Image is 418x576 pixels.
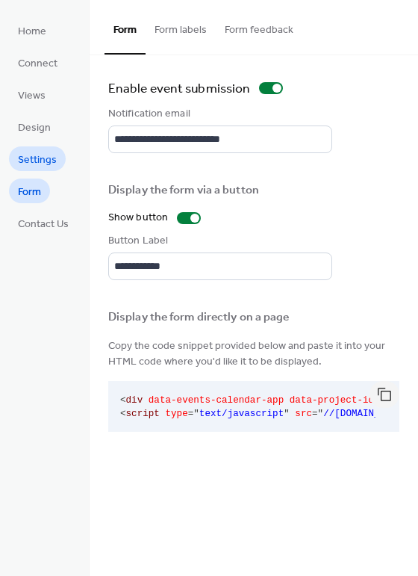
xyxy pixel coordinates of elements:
span: text/javascript [199,409,284,419]
span: < [120,409,126,419]
div: Display the form directly on a page [108,310,396,326]
span: data-project-id [290,395,374,406]
span: Home [18,24,46,40]
span: = [312,409,318,419]
span: Design [18,120,51,136]
span: Form [18,185,41,200]
span: " [193,409,199,419]
span: script [126,409,160,419]
span: Views [18,88,46,104]
div: Notification email [108,106,329,122]
span: type [165,409,187,419]
span: Contact Us [18,217,69,232]
span: Settings [18,152,57,168]
span: = [188,409,194,419]
span: src [295,409,312,419]
div: Display the form via a button [108,183,329,199]
a: Contact Us [9,211,78,235]
span: Connect [18,56,57,72]
span: Copy the code snippet provided below and paste it into your HTML code where you'd like it to be d... [108,338,399,370]
span: " [318,409,324,419]
div: Button Label [108,233,329,249]
div: Show button [108,210,168,226]
a: Views [9,82,54,107]
a: Settings [9,146,66,171]
span: Enable event submission [108,79,250,100]
a: Form [9,179,50,203]
a: Connect [9,50,66,75]
span: < [120,395,126,406]
span: data-events-calendar-app [149,395,284,406]
a: Design [9,114,60,139]
span: div [126,395,143,406]
span: " [284,409,290,419]
a: Home [9,18,55,43]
